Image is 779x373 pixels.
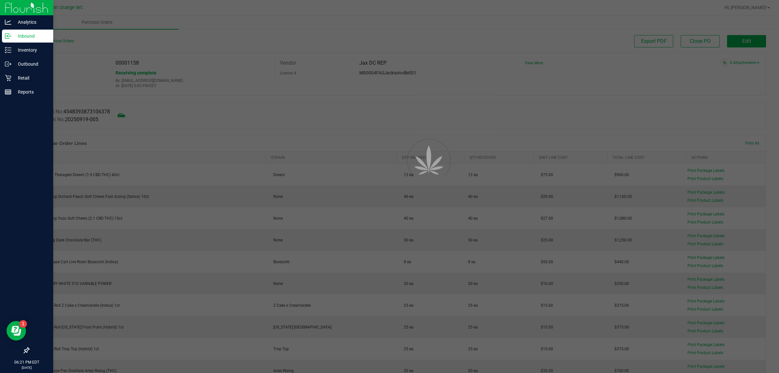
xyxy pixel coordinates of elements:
inline-svg: Reports [5,89,11,95]
iframe: Resource center [6,321,26,341]
p: [DATE] [3,365,50,370]
iframe: Resource center unread badge [19,320,27,328]
inline-svg: Outbound [5,61,11,67]
p: Outbound [11,60,50,68]
p: Retail [11,74,50,82]
inline-svg: Analytics [5,19,11,25]
p: Inventory [11,46,50,54]
p: 06:21 PM EDT [3,359,50,365]
inline-svg: Inventory [5,47,11,53]
p: Reports [11,88,50,96]
inline-svg: Inbound [5,33,11,39]
p: Analytics [11,18,50,26]
p: Inbound [11,32,50,40]
inline-svg: Retail [5,75,11,81]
